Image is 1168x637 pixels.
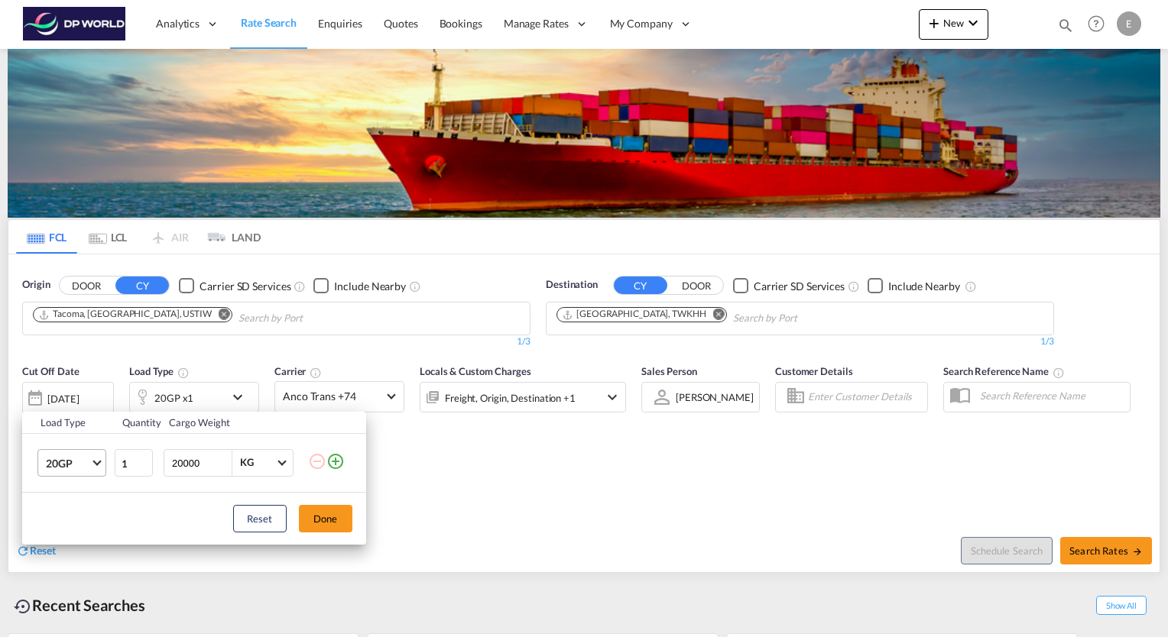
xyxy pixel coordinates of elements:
button: Reset [233,505,287,532]
input: Qty [115,449,153,477]
md-icon: icon-minus-circle-outline [308,452,326,470]
th: Load Type [22,412,113,434]
div: KG [240,456,254,468]
md-select: Choose: 20GP [37,449,106,477]
md-icon: icon-plus-circle-outline [326,452,345,470]
span: 20GP [46,456,90,471]
th: Quantity [113,412,161,434]
button: Done [299,505,352,532]
input: Enter Weight [170,450,232,476]
div: Cargo Weight [169,416,299,429]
